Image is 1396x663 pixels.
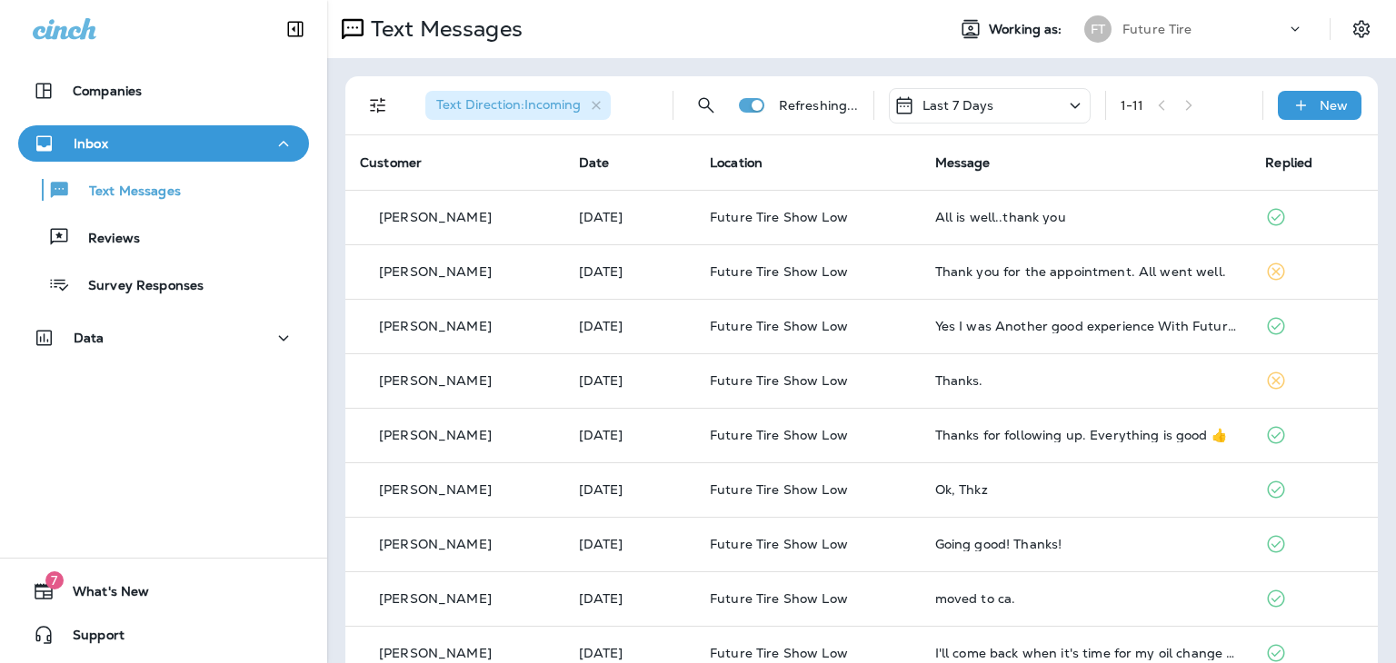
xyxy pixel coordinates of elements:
[360,87,396,124] button: Filters
[379,646,492,660] p: [PERSON_NAME]
[1265,154,1312,171] span: Replied
[379,482,492,497] p: [PERSON_NAME]
[935,264,1237,279] div: Thank you for the appointment. All went well.
[710,645,848,661] span: Future Tire Show Low
[45,571,64,589] span: 7
[1345,13,1378,45] button: Settings
[579,210,682,224] p: Aug 20, 2025 08:22 AM
[73,84,142,98] p: Companies
[579,537,682,551] p: Aug 15, 2025 12:48 PM
[379,537,492,551] p: [PERSON_NAME]
[379,264,492,279] p: [PERSON_NAME]
[1084,15,1112,43] div: FT
[779,98,859,113] p: Refreshing...
[360,154,422,171] span: Customer
[379,591,492,606] p: [PERSON_NAME]
[579,482,682,497] p: Aug 17, 2025 03:21 PM
[579,646,682,660] p: Aug 14, 2025 03:23 PM
[18,73,309,109] button: Companies
[436,96,581,113] span: Text Direction : Incoming
[18,320,309,356] button: Data
[710,209,848,225] span: Future Tire Show Low
[579,154,610,171] span: Date
[379,210,492,224] p: [PERSON_NAME]
[579,264,682,279] p: Aug 19, 2025 02:02 PM
[710,263,848,280] span: Future Tire Show Low
[18,171,309,209] button: Text Messages
[70,231,140,248] p: Reviews
[71,183,181,201] p: Text Messages
[579,319,682,333] p: Aug 19, 2025 07:47 AM
[935,210,1237,224] div: All is well..thank you
[935,319,1237,333] div: Yes I was Another good experience With Future Tire Gene
[55,584,149,606] span: What's New
[379,373,492,388] p: [PERSON_NAME]
[18,218,309,256] button: Reviews
[18,265,309,303] button: Survey Responses
[710,590,848,607] span: Future Tire Show Low
[364,15,523,43] p: Text Messages
[70,278,204,295] p: Survey Responses
[379,428,492,442] p: [PERSON_NAME]
[579,591,682,606] p: Aug 14, 2025 04:38 PM
[710,372,848,389] span: Future Tire Show Low
[922,98,994,113] p: Last 7 Days
[935,646,1237,660] div: I'll come back when it's time for my oil change but for now I'm doing well. Thank you for thinkin...
[710,154,763,171] span: Location
[579,428,682,442] p: Aug 17, 2025 03:57 PM
[935,591,1237,606] div: moved to ca.
[935,154,991,171] span: Message
[935,537,1237,551] div: Going good! Thanks!
[935,428,1237,442] div: Thanks for following up. Everything is good 👍
[74,331,105,345] p: Data
[935,482,1237,497] div: Ok, Thkz
[74,136,108,151] p: Inbox
[710,536,848,552] span: Future Tire Show Low
[710,318,848,334] span: Future Tire Show Low
[688,87,724,124] button: Search Messages
[18,617,309,653] button: Support
[18,125,309,162] button: Inbox
[379,319,492,333] p: [PERSON_NAME]
[1121,98,1144,113] div: 1 - 11
[579,373,682,388] p: Aug 18, 2025 10:11 AM
[1320,98,1348,113] p: New
[270,11,321,47] button: Collapse Sidebar
[710,427,848,443] span: Future Tire Show Low
[425,91,611,120] div: Text Direction:Incoming
[18,573,309,609] button: 7What's New
[935,373,1237,388] div: Thanks.
[1122,22,1192,36] p: Future Tire
[55,628,125,649] span: Support
[989,22,1066,37] span: Working as:
[710,481,848,498] span: Future Tire Show Low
